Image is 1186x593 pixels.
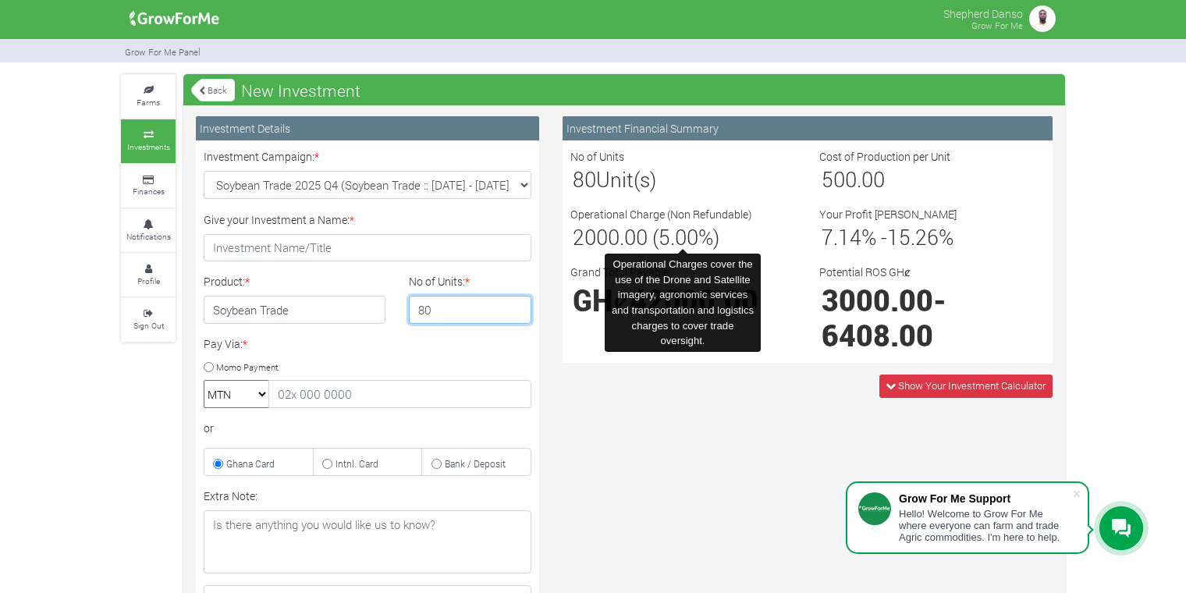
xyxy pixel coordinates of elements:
[204,273,250,289] label: Product:
[336,457,378,470] small: Intnl. Card
[898,378,1046,392] span: Show Your Investment Calculator
[204,362,214,372] input: Momo Payment
[121,165,176,208] a: Finances
[971,20,1023,31] small: Grow For Me
[237,75,364,106] span: New Investment
[196,116,539,140] div: Investment Details
[822,316,933,354] span: 6408.00
[431,459,442,469] input: Bank / Deposit
[121,254,176,296] a: Profile
[819,264,911,280] label: Potential ROS GHȼ
[213,459,223,469] input: Ghana Card
[133,186,165,197] small: Finances
[943,3,1023,22] p: Shepherd Danso
[204,296,385,324] h4: Soybean Trade
[822,281,933,319] span: 3000.00
[822,165,885,193] span: 500.00
[124,3,225,34] img: growforme image
[204,148,319,165] label: Investment Campaign:
[819,206,957,222] label: Your Profit [PERSON_NAME]
[127,141,170,152] small: Investments
[570,264,669,280] label: Grand Total Payable
[268,380,531,408] input: 02x 000 0000
[126,231,171,242] small: Notifications
[445,457,506,470] small: Bank / Deposit
[822,282,1042,353] h1: -
[570,206,752,222] label: Operational Charge (Non Refundable)
[204,234,531,262] input: Investment Name/Title
[191,77,235,103] a: Back
[822,223,861,250] span: 7.14
[204,336,247,352] label: Pay Via:
[570,148,624,165] label: No of Units
[226,457,275,470] small: Ghana Card
[121,119,176,162] a: Investments
[563,116,1053,140] div: Investment Financial Summary
[137,97,160,108] small: Farms
[409,273,470,289] label: No of Units:
[204,211,354,228] label: Give your Investment a Name:
[573,165,596,193] span: 80
[216,360,279,372] small: Momo Payment
[899,492,1072,505] div: Grow For Me Support
[133,320,164,331] small: Sign Out
[125,46,201,58] small: Grow For Me Panel
[121,75,176,118] a: Farms
[605,254,761,352] div: Operational Charges cover the use of the Drone and Satellite imagery, agronomic services and tran...
[121,298,176,341] a: Sign Out
[573,167,794,192] h3: Unit(s)
[887,223,939,250] span: 15.26
[573,282,794,318] h1: GHȼ
[573,223,719,250] span: 2000.00 (5.00%)
[899,508,1072,543] div: Hello! Welcome to Grow For Me where everyone can farm and trade Agric commodities. I'm here to help.
[204,420,531,436] div: or
[322,459,332,469] input: Intnl. Card
[137,275,160,286] small: Profile
[822,225,1042,250] h3: % - %
[1027,3,1058,34] img: growforme image
[121,209,176,252] a: Notifications
[819,148,950,165] label: Cost of Production per Unit
[204,488,257,504] label: Extra Note:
